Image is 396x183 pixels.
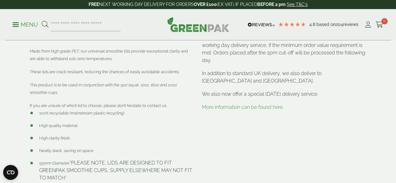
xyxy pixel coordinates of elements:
img: REVIEWS.io [248,23,275,27]
img: GreenPak Supplies [167,17,229,32]
strong: OVER £100 [194,2,217,7]
span: Based on [316,22,336,27]
span: 95mm Diameter [39,161,69,165]
span: Made from high grade PET, our universal smoothie lids provide exceptional clarity and are able to... [30,49,188,61]
div: 4.79 Stars [278,22,306,27]
span: This product is to be used in conjunction with the 9oz squat, 12oz, 16oz and 20oz smoothie cups. [30,83,177,95]
p: All orders placed before 2pm on the day of order will qualify for next working day delivery servi... [202,34,367,64]
strong: *PLEASE NOTE THAT THIS PRODUCT DOESN’T FIT PINT GLASSES* [30,35,188,41]
span: 204 [336,22,343,27]
span: 100% recyclable (mainstream plastic recycling) [39,111,124,115]
strong: FREE [89,2,99,7]
span: Neatly stack, saving on space [39,148,94,153]
button: Open CMP widget [3,165,18,180]
p: We also now offer a special [DATE] delivery service. [202,90,367,98]
p: Menu [13,21,38,28]
span: High quality material [39,123,77,128]
i: Cart [376,22,383,28]
i: My Account [364,22,372,28]
a: See T&C's [287,2,308,7]
strong: BEFORE 2 pm [257,2,285,7]
span: These lids are crack resistant, reducing the chances of easily avoidable accidents. [30,69,179,74]
span: 0 [381,18,388,24]
a: More information can be found here. [202,104,284,110]
span: If you are unsure of which lid to choose, please don’t hesitate to contact us. [30,103,167,108]
li: *PLEASE NOTE, LIDS ARE DESIGNED TO FIT GREENPAK SMOOTHIE CUPS, SUPPLY ELSEWHERE MAY NOT FIT TO MA... [30,159,194,182]
a: Menu [13,21,38,27]
span: reviews [343,22,358,27]
a: 0 [376,20,383,29]
span: 4.8 [309,22,316,27]
p: In addition to standard UK delivery, we also deliver to [GEOGRAPHIC_DATA] and [GEOGRAPHIC_DATA]. [202,70,367,85]
span: High clarity finish [39,136,70,140]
